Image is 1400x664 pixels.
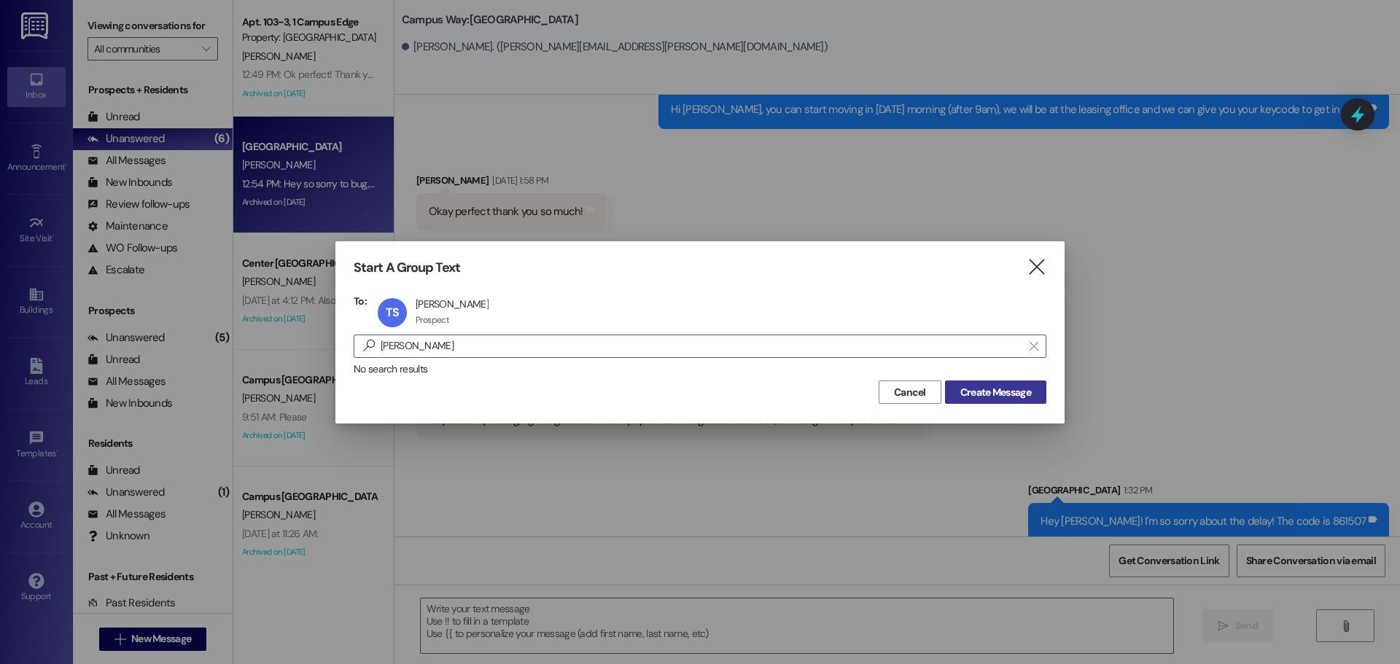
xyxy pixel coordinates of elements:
h3: Start A Group Text [354,259,460,276]
span: Cancel [894,385,926,400]
i:  [1030,340,1038,352]
i:  [1027,259,1046,275]
button: Cancel [879,380,941,404]
input: Search for any contact or apartment [381,336,1022,356]
div: Prospect [416,314,449,326]
button: Create Message [945,380,1046,404]
span: TS [386,305,399,320]
div: [PERSON_NAME] [416,297,489,310]
i:  [357,338,381,354]
button: Clear text [1022,335,1046,357]
h3: To: [354,294,367,308]
div: No search results [354,362,1046,377]
span: Create Message [960,385,1031,400]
